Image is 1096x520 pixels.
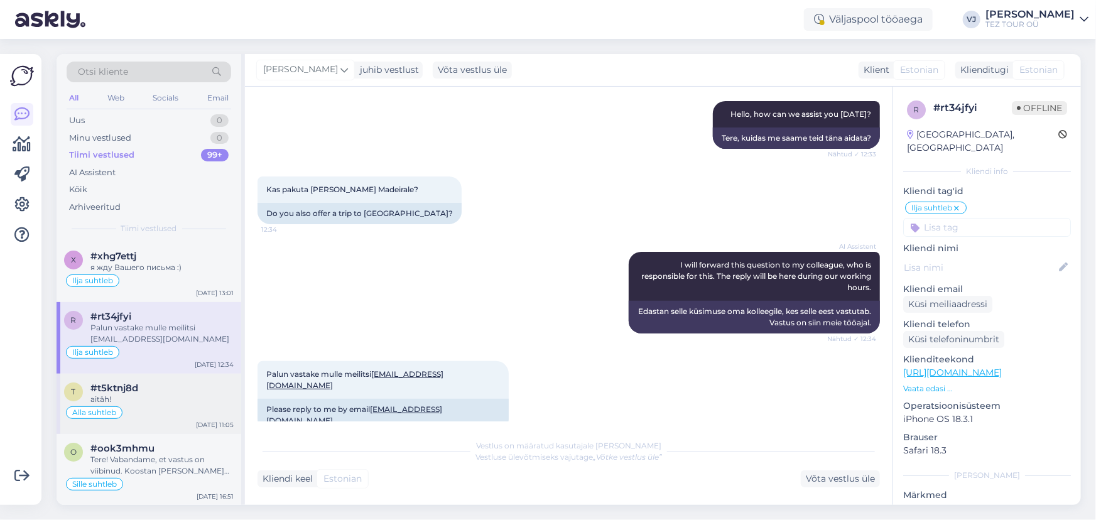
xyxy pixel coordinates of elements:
[903,444,1071,457] p: Safari 18.3
[72,409,116,416] span: Alla suhtleb
[196,420,234,430] div: [DATE] 11:05
[150,90,181,106] div: Socials
[903,218,1071,237] input: Lisa tag
[258,203,462,224] div: Do you also offer a trip to [GEOGRAPHIC_DATA]?
[210,132,229,144] div: 0
[263,63,338,77] span: [PERSON_NAME]
[804,8,933,31] div: Väljaspool tööaega
[641,260,873,292] span: I will forward this question to my colleague, who is responsible for this. The reply will be here...
[258,399,509,431] div: Please reply to me by email
[258,472,313,485] div: Kliendi keel
[72,349,113,356] span: Ilja suhtleb
[903,431,1071,444] p: Brauser
[10,64,34,88] img: Askly Logo
[859,63,889,77] div: Klient
[266,369,443,390] span: Palun vastake mulle meilitsi
[72,387,76,396] span: t
[261,225,308,234] span: 12:34
[904,261,1056,274] input: Lisa nimi
[827,334,876,344] span: Nähtud ✓ 12:34
[914,105,920,114] span: r
[903,283,1071,296] p: Kliendi email
[69,149,134,161] div: Tiimi vestlused
[903,399,1071,413] p: Operatsioonisüsteem
[713,127,880,149] div: Tere, kuidas me saame teid täna aidata?
[629,301,880,333] div: Edastan selle küsimuse oma kolleegile, kes selle eest vastutab. Vastus on siin meie tööajal.
[197,492,234,501] div: [DATE] 16:51
[903,489,1071,502] p: Märkmed
[70,447,77,457] span: o
[90,322,234,345] div: Palun vastake mulle meilitsi [EMAIL_ADDRESS][DOMAIN_NAME]
[476,441,661,450] span: Vestlus on määratud kasutajale [PERSON_NAME]
[903,185,1071,198] p: Kliendi tag'id
[903,413,1071,426] p: iPhone OS 18.3.1
[90,311,131,322] span: #rt34jfyi
[903,296,992,313] div: Küsi meiliaadressi
[196,288,234,298] div: [DATE] 13:01
[985,19,1075,30] div: TEZ TOUR OÜ
[903,166,1071,177] div: Kliendi info
[72,480,117,488] span: Sille suhtleb
[67,90,81,106] div: All
[903,367,1002,378] a: [URL][DOMAIN_NAME]
[69,132,131,144] div: Minu vestlused
[205,90,231,106] div: Email
[593,452,662,462] i: „Võtke vestlus üle”
[900,63,938,77] span: Estonian
[210,114,229,127] div: 0
[828,149,876,159] span: Nähtud ✓ 12:33
[801,470,880,487] div: Võta vestlus üle
[69,166,116,179] div: AI Assistent
[195,360,234,369] div: [DATE] 12:34
[69,201,121,214] div: Arhiveeritud
[907,128,1058,154] div: [GEOGRAPHIC_DATA], [GEOGRAPHIC_DATA]
[903,331,1004,348] div: Küsi telefoninumbrit
[911,204,952,212] span: Ilja suhtleb
[72,277,113,284] span: Ilja suhtleb
[1012,101,1067,115] span: Offline
[90,443,155,454] span: #ook3mhmu
[1019,63,1058,77] span: Estonian
[963,11,980,28] div: VJ
[266,185,418,194] span: Kas pakuta [PERSON_NAME] Madeirale?
[355,63,419,77] div: juhib vestlust
[90,251,136,262] span: #xhg7ettj
[955,63,1009,77] div: Klienditugi
[90,454,234,477] div: Tere! Vabandame, et vastus on viibinud. Koostan [PERSON_NAME] Teile pakkumise esimesel võimalusel.
[71,255,76,264] span: x
[985,9,1075,19] div: [PERSON_NAME]
[90,382,138,394] span: #t5ktnj8d
[985,9,1088,30] a: [PERSON_NAME]TEZ TOUR OÜ
[78,65,128,79] span: Otsi kliente
[829,242,876,251] span: AI Assistent
[903,318,1071,331] p: Kliendi telefon
[730,109,871,119] span: Hello, how can we assist you [DATE]?
[69,183,87,196] div: Kõik
[105,90,127,106] div: Web
[933,100,1012,116] div: # rt34jfyi
[903,242,1071,255] p: Kliendi nimi
[90,394,234,405] div: aitäh!
[903,353,1071,366] p: Klienditeekond
[201,149,229,161] div: 99+
[475,452,662,462] span: Vestluse ülevõtmiseks vajutage
[433,62,512,79] div: Võta vestlus üle
[90,262,234,273] div: я жду Вашего письма :)
[121,223,177,234] span: Tiimi vestlused
[903,383,1071,394] p: Vaata edasi ...
[323,472,362,485] span: Estonian
[71,315,77,325] span: r
[69,114,85,127] div: Uus
[903,470,1071,481] div: [PERSON_NAME]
